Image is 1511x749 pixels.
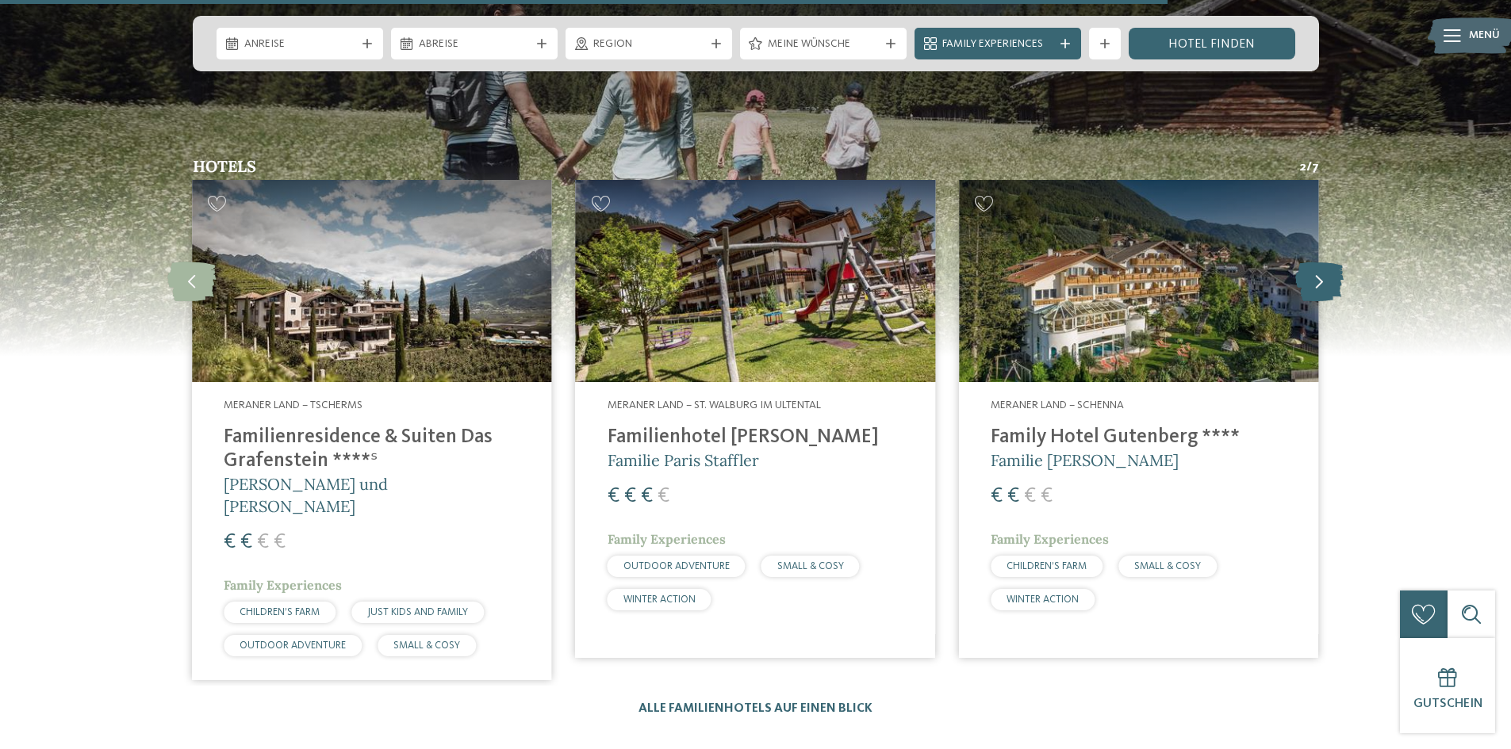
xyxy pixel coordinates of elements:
[991,426,1287,449] h4: Family Hotel Gutenberg ****
[1007,486,1019,506] span: €
[641,486,653,506] span: €
[192,180,551,680] a: Familienhotels in Meran – Abwechslung pur! Meraner Land – Tscherms Familienresidence & Suiten Das...
[367,607,468,617] span: JUST KIDS AND FAMILY
[639,702,872,715] a: Alle Familienhotels auf einen Blick
[224,577,342,593] span: Family Experiences
[193,156,256,176] span: Hotels
[224,474,388,516] span: [PERSON_NAME] und [PERSON_NAME]
[240,640,346,651] span: OUTDOOR ADVENTURE
[608,531,726,547] span: Family Experiences
[274,532,286,552] span: €
[257,532,269,552] span: €
[991,450,1179,470] span: Familie [PERSON_NAME]
[1007,594,1079,605] span: WINTER ACTION
[1024,486,1036,506] span: €
[991,399,1124,411] span: Meraner Land – Schenna
[192,180,551,382] img: Familienhotels in Meran – Abwechslung pur!
[768,36,879,52] span: Meine Wünsche
[942,36,1053,52] span: Family Experiences
[1129,28,1295,59] a: Hotel finden
[593,36,704,52] span: Region
[624,486,636,506] span: €
[777,561,844,571] span: SMALL & COSY
[623,594,696,605] span: WINTER ACTION
[576,180,935,658] a: Familienhotels in Meran – Abwechslung pur! Meraner Land – St. Walburg im Ultental Familienhotel [...
[608,450,759,470] span: Familie Paris Staffler
[419,36,530,52] span: Abreise
[959,180,1318,658] a: Familienhotels in Meran – Abwechslung pur! Meraner Land – Schenna Family Hotel Gutenberg **** Fam...
[576,180,935,382] img: Familienhotels in Meran – Abwechslung pur!
[1413,697,1482,710] span: Gutschein
[608,486,619,506] span: €
[1400,638,1495,733] a: Gutschein
[240,532,252,552] span: €
[1312,159,1319,176] span: 7
[1041,486,1053,506] span: €
[1306,159,1312,176] span: /
[1007,561,1087,571] span: CHILDREN’S FARM
[224,426,520,473] h4: Familienresidence & Suiten Das Grafenstein ****ˢ
[608,426,903,449] h4: Familienhotel [PERSON_NAME]
[393,640,460,651] span: SMALL & COSY
[991,486,1003,506] span: €
[623,561,730,571] span: OUTDOOR ADVENTURE
[608,399,821,411] span: Meraner Land – St. Walburg im Ultental
[959,180,1318,382] img: Family Hotel Gutenberg ****
[224,399,362,411] span: Meraner Land – Tscherms
[244,36,355,52] span: Anreise
[1134,561,1201,571] span: SMALL & COSY
[240,607,320,617] span: CHILDREN’S FARM
[224,532,236,552] span: €
[1299,159,1306,176] span: 2
[991,531,1109,547] span: Family Experiences
[658,486,669,506] span: €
